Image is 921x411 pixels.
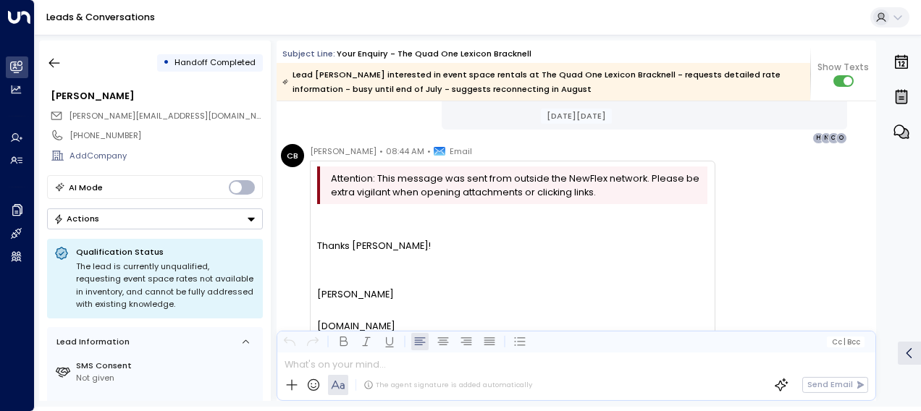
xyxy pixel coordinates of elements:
[54,213,99,224] div: Actions
[47,208,263,229] div: Button group with a nested menu
[69,180,103,195] div: AI Mode
[812,132,824,144] div: H
[70,150,262,162] div: AddCompany
[844,338,846,346] span: |
[828,132,839,144] div: C
[282,67,803,96] div: Lead [PERSON_NAME] interested in event space rentals at The Quad One Lexicon Bracknell - requests...
[76,246,256,258] p: Qualification Status
[69,110,263,122] span: charlie@charliebrownpics.uk
[820,132,832,144] div: N
[282,48,335,59] span: Subject Line:
[331,171,704,199] span: Attention: This message was sent from outside the NewFlex network. Please be extra vigilant when ...
[317,239,707,253] div: Thanks [PERSON_NAME]!
[817,61,869,74] span: Show Texts
[76,260,256,311] div: The lead is currently unqualified, requesting event space rates not available in inventory, and c...
[310,144,377,158] span: [PERSON_NAME]
[427,144,431,158] span: •
[281,144,304,167] div: CB
[52,336,130,348] div: Lead Information
[304,333,321,350] button: Redo
[76,360,258,372] label: SMS Consent
[832,338,860,346] span: Cc Bcc
[450,144,472,158] span: Email
[317,287,707,301] div: [PERSON_NAME]
[46,11,155,23] a: Leads & Conversations
[386,144,424,158] span: 08:44 AM
[827,336,865,347] button: Cc|Bcc
[541,109,612,124] div: [DATE][DATE]
[363,380,532,390] div: The agent signature is added automatically
[836,132,847,144] div: O
[70,130,262,142] div: [PHONE_NUMBER]
[317,319,707,333] div: [DOMAIN_NAME]
[76,372,258,384] div: Not given
[379,144,383,158] span: •
[337,48,531,60] div: Your enquiry - The Quad One Lexicon Bracknell
[281,333,298,350] button: Undo
[174,56,256,68] span: Handoff Completed
[51,89,262,103] div: [PERSON_NAME]
[163,52,169,73] div: •
[47,208,263,229] button: Actions
[69,110,277,122] span: [PERSON_NAME][EMAIL_ADDRESS][DOMAIN_NAME]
